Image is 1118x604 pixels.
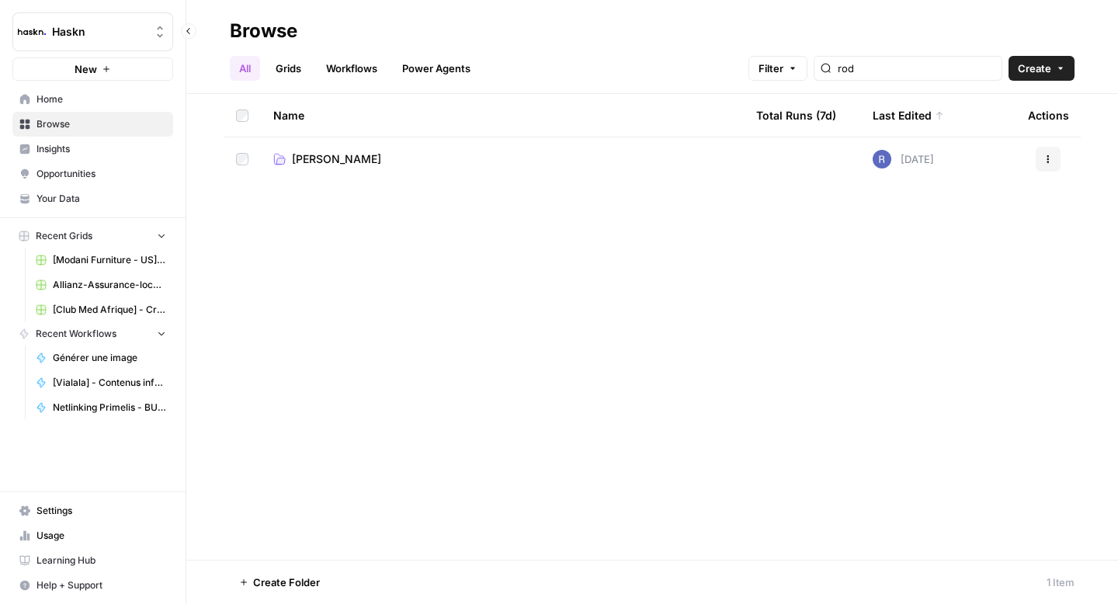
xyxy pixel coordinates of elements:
[36,327,116,341] span: Recent Workflows
[1047,574,1075,590] div: 1 Item
[230,19,297,43] div: Browse
[75,61,97,77] span: New
[29,345,173,370] a: Générer une image
[12,548,173,573] a: Learning Hub
[36,92,166,106] span: Home
[273,94,731,137] div: Name
[1009,56,1075,81] button: Create
[230,570,329,595] button: Create Folder
[29,272,173,297] a: Allianz-Assurance-local v2 Grid
[317,56,387,81] a: Workflows
[230,56,260,81] a: All
[12,523,173,548] a: Usage
[36,578,166,592] span: Help + Support
[29,248,173,272] a: [Modani Furniture - US] Pages catégories - 1000 mots
[12,57,173,81] button: New
[12,573,173,598] button: Help + Support
[253,574,320,590] span: Create Folder
[393,56,480,81] a: Power Agents
[1018,61,1051,76] span: Create
[12,87,173,112] a: Home
[52,24,146,40] span: Haskn
[292,151,381,167] span: [PERSON_NAME]
[36,529,166,543] span: Usage
[29,297,173,322] a: [Club Med Afrique] - Création & Optimisation + FAQ
[12,12,173,51] button: Workspace: Haskn
[12,322,173,345] button: Recent Workflows
[36,554,166,568] span: Learning Hub
[53,303,166,317] span: [Club Med Afrique] - Création & Optimisation + FAQ
[12,224,173,248] button: Recent Grids
[36,229,92,243] span: Recent Grids
[53,376,166,390] span: [Vialala] - Contenus informationnels avec FAQ
[273,151,731,167] a: [PERSON_NAME]
[266,56,311,81] a: Grids
[12,112,173,137] a: Browse
[759,61,783,76] span: Filter
[29,395,173,420] a: Netlinking Primelis - BU FR
[53,351,166,365] span: Générer une image
[36,192,166,206] span: Your Data
[12,186,173,211] a: Your Data
[36,504,166,518] span: Settings
[36,117,166,131] span: Browse
[53,401,166,415] span: Netlinking Primelis - BU FR
[756,94,836,137] div: Total Runs (7d)
[36,142,166,156] span: Insights
[748,56,807,81] button: Filter
[838,61,995,76] input: Search
[53,278,166,292] span: Allianz-Assurance-local v2 Grid
[873,150,891,168] img: u6bh93quptsxrgw026dpd851kwjs
[53,253,166,267] span: [Modani Furniture - US] Pages catégories - 1000 mots
[29,370,173,395] a: [Vialala] - Contenus informationnels avec FAQ
[12,137,173,161] a: Insights
[36,167,166,181] span: Opportunities
[873,94,944,137] div: Last Edited
[18,18,46,46] img: Haskn Logo
[1028,94,1069,137] div: Actions
[12,161,173,186] a: Opportunities
[12,498,173,523] a: Settings
[873,150,934,168] div: [DATE]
